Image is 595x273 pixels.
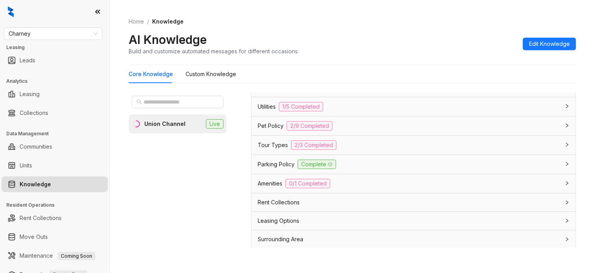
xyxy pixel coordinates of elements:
button: Edit Knowledge [523,38,576,50]
div: Build and customize automated messages for different occasions. [129,47,299,55]
a: Collections [20,105,48,121]
span: Rent Collections [258,198,300,207]
a: Rent Collections [20,210,62,226]
li: Move Outs [2,229,108,245]
a: Knowledge [20,177,51,192]
h2: AI Knowledge [129,32,207,47]
span: 0/1 Completed [286,179,330,188]
span: Pet Policy [258,122,284,130]
a: Home [127,17,146,26]
span: Edit Knowledge [529,40,570,48]
span: Surrounding Area [258,235,303,244]
a: Units [20,158,32,173]
span: Utilities [258,102,276,111]
h3: Resident Operations [6,202,109,209]
div: Parking PolicyComplete [251,155,576,174]
span: Complete [298,160,336,169]
li: Communities [2,139,108,155]
span: collapsed [565,123,570,128]
div: Rent Collections [251,193,576,211]
span: Live [206,119,224,129]
div: Tour Types2/3 Completed [251,136,576,155]
span: collapsed [565,237,570,242]
a: Leads [20,53,35,68]
h3: Leasing [6,44,109,51]
div: Surrounding Area [251,230,576,248]
a: Leasing [20,86,40,102]
li: Knowledge [2,177,108,192]
li: Collections [2,105,108,121]
span: Charney [9,28,98,40]
li: Maintenance [2,248,108,264]
div: Custom Knowledge [186,70,236,78]
span: Parking Policy [258,160,295,169]
a: Move Outs [20,229,48,245]
li: Units [2,158,108,173]
a: Communities [20,139,52,155]
span: 2/3 Completed [291,140,337,150]
div: Leasing Options [251,212,576,230]
span: Coming Soon [58,252,95,260]
span: collapsed [565,181,570,186]
span: Amenities [258,179,282,188]
h3: Data Management [6,130,109,137]
span: Leasing Options [258,217,299,225]
li: / [147,17,149,26]
h3: Analytics [6,78,109,85]
span: Tour Types [258,141,288,149]
div: Amenities0/1 Completed [251,174,576,193]
span: collapsed [565,142,570,147]
span: 1/5 Completed [279,102,323,111]
span: collapsed [565,218,570,223]
span: collapsed [565,162,570,166]
span: 2/9 Completed [287,121,333,131]
img: logo [8,6,14,17]
span: collapsed [565,200,570,205]
span: collapsed [565,104,570,109]
div: Pet Policy2/9 Completed [251,116,576,135]
div: Core Knowledge [129,70,173,78]
li: Leasing [2,86,108,102]
li: Leads [2,53,108,68]
div: Union Channel [144,120,186,128]
span: Knowledge [152,18,184,25]
div: Utilities1/5 Completed [251,97,576,116]
span: search [136,99,142,105]
li: Rent Collections [2,210,108,226]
